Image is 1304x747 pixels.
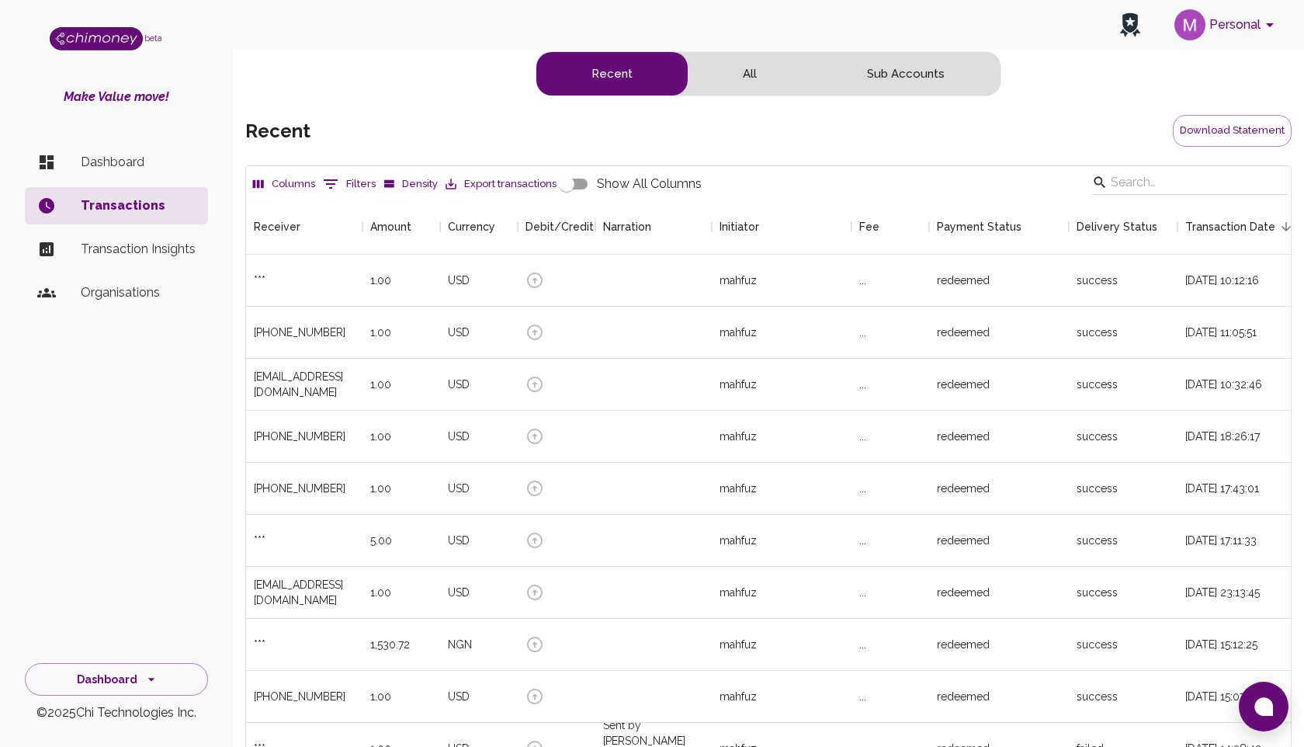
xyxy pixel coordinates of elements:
[1111,170,1264,195] input: Search…
[859,585,866,600] div: ...
[518,199,595,255] div: Debit/Credit
[1077,199,1157,255] div: Delivery Status
[370,199,411,255] div: Amount
[1077,585,1118,600] div: success
[851,199,929,255] div: Fee
[319,172,380,196] button: Show filters
[859,377,866,392] div: ...
[720,533,757,548] div: mahfuz
[370,481,391,496] div: 1.00
[81,196,196,215] p: Transactions
[362,199,440,255] div: Amount
[688,52,812,96] button: all
[144,33,162,43] span: beta
[937,199,1021,255] div: Payment Status
[370,325,391,340] div: 1.00
[937,429,990,444] div: redeemed
[254,429,345,444] div: +2348126955352
[254,325,345,340] div: +23408126955352
[448,481,470,496] div: USD
[254,689,345,704] div: +2348126955352
[859,689,866,704] div: ...
[937,325,990,340] div: redeemed
[370,585,391,600] div: 1.00
[254,369,355,400] div: faheed@chimoney.io
[448,637,472,652] div: NGN
[712,199,851,255] div: Initiator
[370,689,391,704] div: 1.00
[254,199,300,255] div: Receiver
[448,429,470,444] div: USD
[859,637,866,652] div: ...
[1077,637,1118,652] div: success
[370,637,410,652] div: 1,530.72
[1092,170,1288,198] div: Search
[937,689,990,704] div: redeemed
[859,325,866,340] div: ...
[50,27,143,50] img: Logo
[720,481,757,496] div: mahfuz
[380,172,442,196] button: Density
[536,52,688,96] button: recent
[448,377,470,392] div: USD
[448,325,470,340] div: USD
[254,481,345,496] div: +23408126955352
[597,175,702,193] span: Show All Columns
[859,273,866,288] div: ...
[1077,689,1118,704] div: success
[937,637,990,652] div: redeemed
[1077,429,1118,444] div: success
[1239,682,1288,731] button: Open chat window
[937,273,990,288] div: redeemed
[859,481,866,496] div: ...
[246,199,362,255] div: Receiver
[370,533,392,548] div: 5.00
[720,325,757,340] div: mahfuz
[440,199,518,255] div: Currency
[937,585,990,600] div: redeemed
[1173,115,1292,147] button: Download Statement
[603,199,651,255] div: Narration
[720,377,757,392] div: mahfuz
[720,273,757,288] div: mahfuz
[720,429,757,444] div: mahfuz
[937,377,990,392] div: redeemed
[937,481,990,496] div: redeemed
[1275,216,1297,238] button: Sort
[81,240,196,259] p: Transaction Insights
[370,377,391,392] div: 1.00
[937,533,990,548] div: redeemed
[929,199,1069,255] div: Payment Status
[1185,199,1275,255] div: Transaction Date
[1168,5,1285,45] button: account of current user
[859,429,866,444] div: ...
[1077,325,1118,340] div: success
[249,172,319,196] button: Select columns
[448,689,470,704] div: USD
[254,577,355,608] div: mahfuz@chimoney.io
[720,585,757,600] div: mahfuz
[25,663,208,697] button: Dashboard
[81,153,196,172] p: Dashboard
[859,533,866,548] div: ...
[1077,533,1118,548] div: success
[720,199,759,255] div: Initiator
[370,429,391,444] div: 1.00
[81,283,196,302] p: Organisations
[595,199,712,255] div: Narration
[859,199,879,255] div: Fee
[525,199,594,255] div: Debit/Credit
[448,533,470,548] div: USD
[536,51,1001,96] div: text alignment
[1077,273,1118,288] div: success
[1077,377,1118,392] div: success
[1174,9,1205,40] img: avatar
[448,585,470,600] div: USD
[448,273,470,288] div: USD
[370,273,391,288] div: 1.00
[448,199,495,255] div: Currency
[720,689,757,704] div: mahfuz
[1069,199,1177,255] div: Delivery Status
[720,637,757,652] div: mahfuz
[245,119,310,144] h5: recent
